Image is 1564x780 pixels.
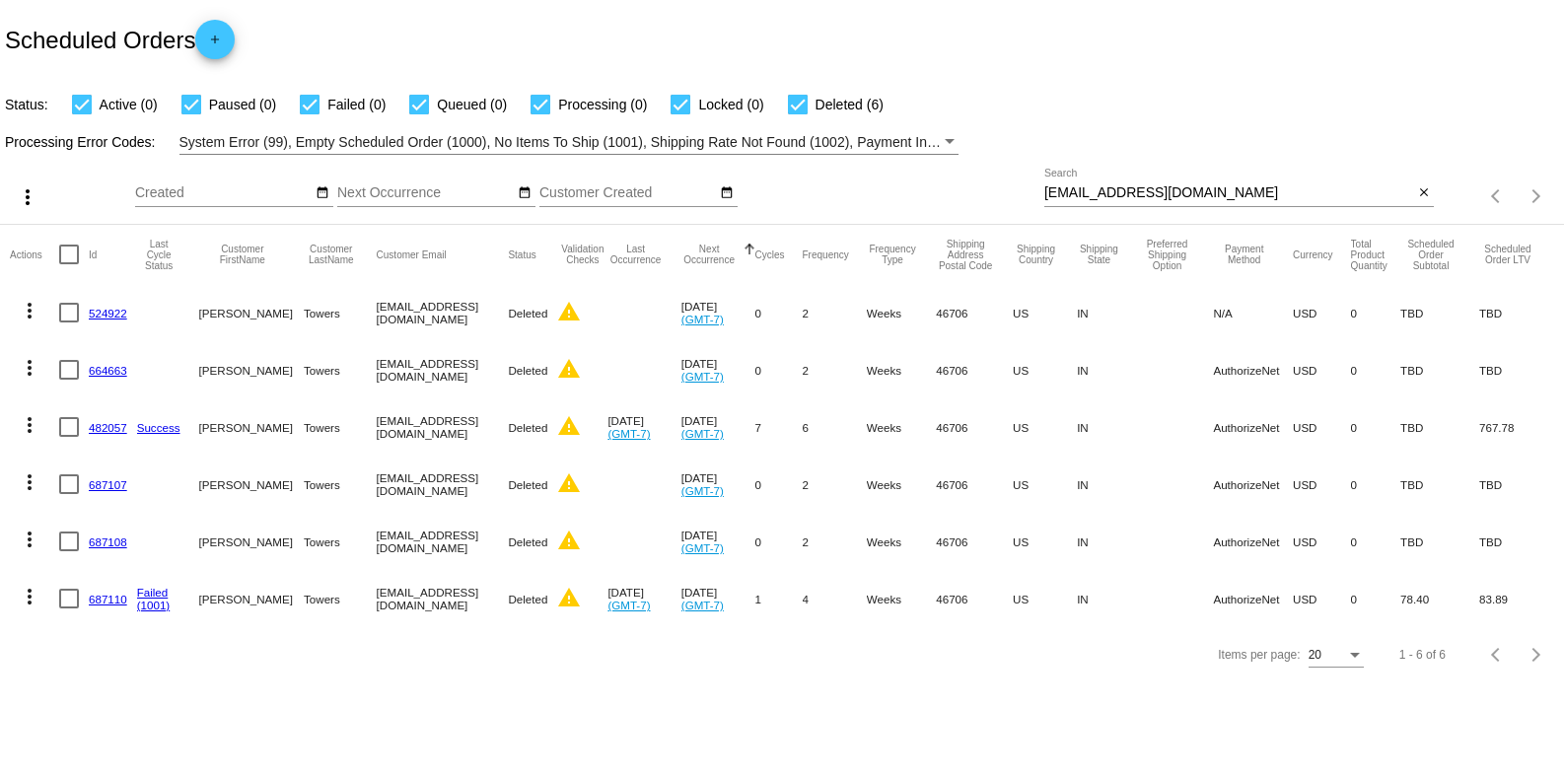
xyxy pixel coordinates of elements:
[867,513,937,570] mat-cell: Weeks
[18,299,41,322] mat-icon: more_vert
[1309,648,1321,662] span: 20
[681,398,755,456] mat-cell: [DATE]
[199,456,304,513] mat-cell: [PERSON_NAME]
[89,248,97,260] button: Change sorting for Id
[936,570,1013,627] mat-cell: 46706
[304,513,377,570] mat-cell: Towers
[1400,398,1479,456] mat-cell: TBD
[377,284,509,341] mat-cell: [EMAIL_ADDRESS][DOMAIN_NAME]
[508,535,547,548] span: Deleted
[557,414,581,438] mat-icon: warning
[1477,177,1517,216] button: Previous page
[1417,185,1431,201] mat-icon: close
[936,341,1013,398] mat-cell: 46706
[681,513,755,570] mat-cell: [DATE]
[1013,570,1077,627] mat-cell: US
[18,356,41,380] mat-icon: more_vert
[199,570,304,627] mat-cell: [PERSON_NAME]
[89,364,127,377] a: 664663
[18,413,41,437] mat-icon: more_vert
[557,225,607,284] mat-header-cell: Validation Checks
[304,244,359,265] button: Change sorting for CustomerLastName
[377,341,509,398] mat-cell: [EMAIL_ADDRESS][DOMAIN_NAME]
[803,398,867,456] mat-cell: 6
[89,478,127,491] a: 687107
[137,239,181,271] button: Change sorting for LastProcessingCycleId
[18,528,41,551] mat-icon: more_vert
[1351,225,1400,284] mat-header-cell: Total Product Quantity
[1293,248,1333,260] button: Change sorting for CurrencyIso
[803,284,867,341] mat-cell: 2
[557,586,581,609] mat-icon: warning
[803,513,867,570] mat-cell: 2
[508,593,547,605] span: Deleted
[304,456,377,513] mat-cell: Towers
[135,185,313,201] input: Created
[1479,513,1554,570] mat-cell: TBD
[137,586,169,599] a: Failed
[681,427,724,440] a: (GMT-7)
[16,185,39,209] mat-icon: more_vert
[100,93,158,116] span: Active (0)
[1351,456,1400,513] mat-cell: 0
[936,284,1013,341] mat-cell: 46706
[1293,570,1351,627] mat-cell: USD
[89,593,127,605] a: 687110
[1013,244,1059,265] button: Change sorting for ShippingCountry
[681,370,724,383] a: (GMT-7)
[681,284,755,341] mat-cell: [DATE]
[1400,239,1461,271] button: Change sorting for Subtotal
[337,185,515,201] input: Next Occurrence
[1293,398,1351,456] mat-cell: USD
[437,93,507,116] span: Queued (0)
[1213,570,1293,627] mat-cell: AuthorizeNet
[755,513,803,570] mat-cell: 0
[1293,513,1351,570] mat-cell: USD
[936,513,1013,570] mat-cell: 46706
[5,134,156,150] span: Processing Error Codes:
[539,185,717,201] input: Customer Created
[1351,570,1400,627] mat-cell: 0
[1013,398,1077,456] mat-cell: US
[607,599,650,611] a: (GMT-7)
[1013,341,1077,398] mat-cell: US
[681,313,724,325] a: (GMT-7)
[199,513,304,570] mat-cell: [PERSON_NAME]
[89,307,127,319] a: 524922
[1077,244,1121,265] button: Change sorting for ShippingState
[867,456,937,513] mat-cell: Weeks
[89,421,127,434] a: 482057
[607,570,680,627] mat-cell: [DATE]
[1351,284,1400,341] mat-cell: 0
[557,471,581,495] mat-icon: warning
[1517,635,1556,674] button: Next page
[304,398,377,456] mat-cell: Towers
[199,341,304,398] mat-cell: [PERSON_NAME]
[1309,649,1364,663] mat-select: Items per page:
[607,244,663,265] button: Change sorting for LastOccurrenceUtc
[1213,284,1293,341] mat-cell: N/A
[936,239,995,271] button: Change sorting for ShippingPostcode
[137,421,180,434] a: Success
[1213,341,1293,398] mat-cell: AuthorizeNet
[508,364,547,377] span: Deleted
[1077,513,1139,570] mat-cell: IN
[1293,341,1351,398] mat-cell: USD
[10,225,59,284] mat-header-cell: Actions
[720,185,734,201] mat-icon: date_range
[508,307,547,319] span: Deleted
[1293,456,1351,513] mat-cell: USD
[304,341,377,398] mat-cell: Towers
[867,341,937,398] mat-cell: Weeks
[1013,456,1077,513] mat-cell: US
[508,478,547,491] span: Deleted
[1293,284,1351,341] mat-cell: USD
[5,97,48,112] span: Status:
[803,341,867,398] mat-cell: 2
[316,185,329,201] mat-icon: date_range
[1213,456,1293,513] mat-cell: AuthorizeNet
[209,93,276,116] span: Paused (0)
[816,93,884,116] span: Deleted (6)
[681,484,724,497] a: (GMT-7)
[755,248,785,260] button: Change sorting for Cycles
